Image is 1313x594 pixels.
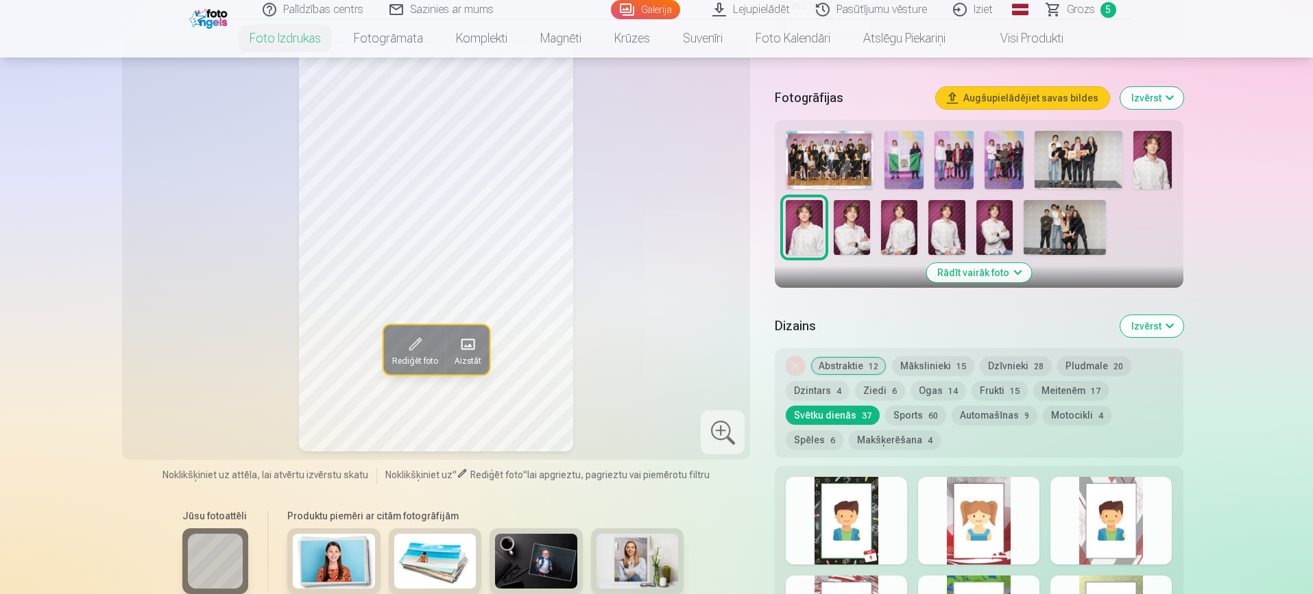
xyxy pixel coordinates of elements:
a: Krūzes [598,19,666,58]
span: 9 [1024,411,1029,421]
button: Spēles6 [786,430,843,449]
span: Rediģēt foto [392,356,437,367]
img: /fa1 [189,5,231,29]
span: 14 [948,386,958,396]
span: 17 [1091,386,1100,396]
span: " [523,469,527,480]
button: Dzīvnieki28 [980,356,1052,375]
span: 4 [1098,411,1103,421]
a: Atslēgu piekariņi [847,19,962,58]
h5: Dizains [775,317,1109,336]
span: 37 [862,411,871,421]
span: Noklikšķiniet uz attēla, lai atvērtu izvērstu skatu [162,468,368,482]
a: Foto izdrukas [233,19,337,58]
span: 15 [1010,386,1020,396]
button: Augšupielādējiet savas bildes [936,87,1109,109]
span: 12 [869,362,878,371]
a: Magnēti [524,19,598,58]
span: 6 [892,386,897,396]
h6: Produktu piemēri ar citām fotogrāfijām [282,509,689,523]
button: Izvērst [1120,87,1183,109]
h6: Jūsu fotoattēli [182,509,248,523]
button: Aizstāt [446,325,489,375]
span: 6 [830,436,835,445]
span: 28 [1034,362,1044,371]
button: Svētku dienās37 [786,406,880,425]
button: Sports60 [885,406,946,425]
a: Fotogrāmata [337,19,439,58]
h5: Fotogrāfijas [775,88,924,108]
button: Ziedi6 [855,381,905,400]
button: Ogas14 [911,381,966,400]
button: Dzintars4 [786,381,850,400]
span: 4 [928,436,932,445]
button: Automašīnas9 [952,406,1037,425]
button: Makšķerēšana4 [849,430,941,449]
button: Meitenēm17 [1033,381,1109,400]
button: Abstraktie12 [810,356,887,375]
a: Visi produkti [962,19,1080,58]
span: 15 [956,362,966,371]
span: " [453,469,457,480]
button: Rādīt vairāk foto [926,263,1031,282]
span: Rediģēt foto [470,469,523,480]
button: Frukti15 [972,381,1028,400]
button: Pludmale20 [1057,356,1131,375]
span: 5 [1100,2,1116,18]
span: lai apgrieztu, pagrieztu vai piemērotu filtru [527,469,710,480]
span: Noklikšķiniet uz [385,469,453,480]
a: Komplekti [439,19,524,58]
span: 20 [1113,362,1123,371]
button: Rediģēt foto [383,325,446,375]
button: Motocikli4 [1043,406,1111,425]
a: Foto kalendāri [739,19,847,58]
span: 4 [836,386,841,396]
span: Aizstāt [454,356,481,367]
span: 60 [928,411,938,421]
span: Grozs [1067,1,1095,18]
button: Izvērst [1120,315,1183,337]
a: Suvenīri [666,19,739,58]
button: Mākslinieki15 [892,356,974,375]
